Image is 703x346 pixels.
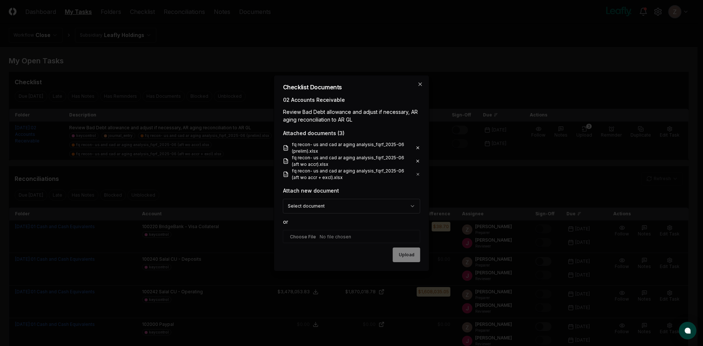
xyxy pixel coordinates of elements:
h2: Checklist Documents [283,84,420,90]
a: fq recon- us and cad ar aging analysis_fqrf_2025-06 (aft wo accr + excl).xlsx [283,168,416,181]
div: or [283,218,420,226]
a: fq recon- us and cad ar aging analysis_fqrf_2025-06 (aft wo accr).xlsx [283,155,416,168]
div: Review Bad Debt allowance and adjust if necessary, AR aging reconciliation to AR GL [283,108,420,123]
div: 02 Accounts Receivable [283,96,420,104]
div: Attached documents ( 3 ) [283,129,420,137]
div: Attach new document [283,187,339,194]
a: fq recon- us and cad ar aging analysis_fqrf_2025-06 (prelim).xlsx [283,141,416,155]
